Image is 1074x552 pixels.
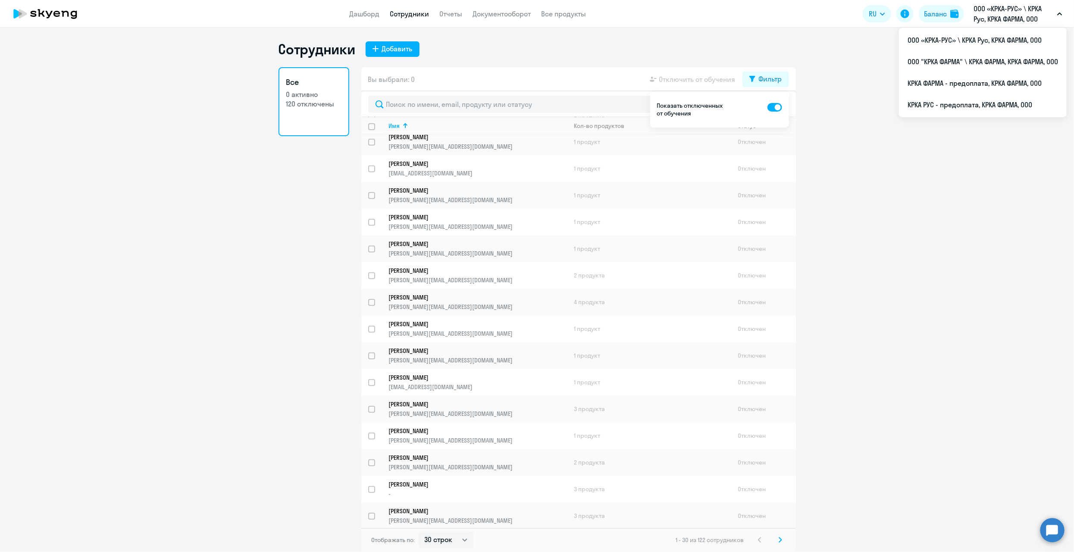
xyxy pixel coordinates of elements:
[567,315,731,342] td: 1 продукт
[389,223,567,231] p: [PERSON_NAME][EMAIL_ADDRESS][DOMAIN_NAME]
[389,213,567,231] a: [PERSON_NAME][PERSON_NAME][EMAIL_ADDRESS][DOMAIN_NAME]
[567,342,731,369] td: 1 продукт
[389,517,567,524] p: [PERSON_NAME][EMAIL_ADDRESS][DOMAIN_NAME]
[389,490,567,498] p: -
[389,480,567,498] a: [PERSON_NAME]-
[731,449,796,476] td: Отключен
[567,182,731,209] td: 1 продукт
[863,5,891,22] button: RU
[389,507,555,515] p: [PERSON_NAME]
[759,74,782,84] div: Фильтр
[567,155,731,182] td: 1 продукт
[390,9,429,18] a: Сотрудники
[969,3,1067,24] button: ООО «КРКА-РУС» \ КРКА Рус, КРКА ФАРМА, ООО
[731,182,796,209] td: Отключен
[389,400,555,408] p: [PERSON_NAME]
[473,9,531,18] a: Документооборот
[389,427,567,444] a: [PERSON_NAME][PERSON_NAME][EMAIL_ADDRESS][DOMAIN_NAME]
[389,293,567,311] a: [PERSON_NAME][PERSON_NAME][EMAIL_ADDRESS][DOMAIN_NAME]
[567,422,731,449] td: 1 продукт
[731,396,796,422] td: Отключен
[731,209,796,235] td: Отключен
[567,449,731,476] td: 2 продукта
[899,28,1067,117] ul: RU
[389,213,555,221] p: [PERSON_NAME]
[279,41,355,58] h1: Сотрудники
[574,122,625,130] div: Кол-во продуктов
[731,422,796,449] td: Отключен
[389,267,555,274] p: [PERSON_NAME]
[389,240,555,248] p: [PERSON_NAME]
[389,122,400,130] div: Имя
[574,122,731,130] div: Кол-во продуктов
[389,374,567,391] a: [PERSON_NAME][EMAIL_ADDRESS][DOMAIN_NAME]
[389,249,567,257] p: [PERSON_NAME][EMAIL_ADDRESS][DOMAIN_NAME]
[389,160,555,168] p: [PERSON_NAME]
[368,96,789,113] input: Поиск по имени, email, продукту или статусу
[567,396,731,422] td: 3 продукта
[567,476,731,502] td: 3 продукта
[869,9,877,19] span: RU
[567,262,731,289] td: 2 продукта
[950,9,959,18] img: balance
[389,160,567,177] a: [PERSON_NAME][EMAIL_ADDRESS][DOMAIN_NAME]
[389,427,555,435] p: [PERSON_NAME]
[389,347,555,355] p: [PERSON_NAME]
[731,128,796,155] td: Отключен
[389,507,567,524] a: [PERSON_NAME][PERSON_NAME][EMAIL_ADDRESS][DOMAIN_NAME]
[389,122,567,130] div: Имя
[676,536,744,544] span: 1 - 30 из 122 сотрудников
[389,356,567,364] p: [PERSON_NAME][EMAIL_ADDRESS][DOMAIN_NAME]
[389,347,567,364] a: [PERSON_NAME][PERSON_NAME][EMAIL_ADDRESS][DOMAIN_NAME]
[742,72,789,87] button: Фильтр
[731,502,796,529] td: Отключен
[389,276,567,284] p: [PERSON_NAME][EMAIL_ADDRESS][DOMAIN_NAME]
[389,187,555,194] p: [PERSON_NAME]
[389,480,555,488] p: [PERSON_NAME]
[389,303,567,311] p: [PERSON_NAME][EMAIL_ADDRESS][DOMAIN_NAME]
[389,437,567,444] p: [PERSON_NAME][EMAIL_ADDRESS][DOMAIN_NAME]
[389,383,567,391] p: [EMAIL_ADDRESS][DOMAIN_NAME]
[567,369,731,396] td: 1 продукт
[542,9,586,18] a: Все продукты
[389,374,555,381] p: [PERSON_NAME]
[279,67,349,136] a: Все0 активно120 отключены
[382,44,413,54] div: Добавить
[657,102,725,117] p: Показать отключенных от обучения
[389,320,555,328] p: [PERSON_NAME]
[389,320,567,337] a: [PERSON_NAME][PERSON_NAME][EMAIL_ADDRESS][DOMAIN_NAME]
[731,155,796,182] td: Отключен
[731,289,796,315] td: Отключен
[389,133,567,150] a: [PERSON_NAME][PERSON_NAME][EMAIL_ADDRESS][DOMAIN_NAME]
[389,143,567,150] p: [PERSON_NAME][EMAIL_ADDRESS][DOMAIN_NAME]
[389,410,567,418] p: [PERSON_NAME][EMAIL_ADDRESS][DOMAIN_NAME]
[974,3,1054,24] p: ООО «КРКА-РУС» \ КРКА Рус, КРКА ФАРМА, ООО
[389,133,555,141] p: [PERSON_NAME]
[567,235,731,262] td: 1 продукт
[389,400,567,418] a: [PERSON_NAME][PERSON_NAME][EMAIL_ADDRESS][DOMAIN_NAME]
[731,262,796,289] td: Отключен
[731,369,796,396] td: Отключен
[567,128,731,155] td: 1 продукт
[389,454,555,462] p: [PERSON_NAME]
[366,41,420,57] button: Добавить
[919,5,964,22] button: Балансbalance
[731,476,796,502] td: Отключен
[567,289,731,315] td: 4 продукта
[440,9,463,18] a: Отчеты
[286,90,341,99] p: 0 активно
[350,9,380,18] a: Дашборд
[389,330,567,337] p: [PERSON_NAME][EMAIL_ADDRESS][DOMAIN_NAME]
[389,196,567,204] p: [PERSON_NAME][EMAIL_ADDRESS][DOMAIN_NAME]
[372,536,415,544] span: Отображать по:
[389,293,555,301] p: [PERSON_NAME]
[368,74,415,84] span: Вы выбрали: 0
[567,502,731,529] td: 3 продукта
[389,169,567,177] p: [EMAIL_ADDRESS][DOMAIN_NAME]
[389,463,567,471] p: [PERSON_NAME][EMAIL_ADDRESS][DOMAIN_NAME]
[389,240,567,257] a: [PERSON_NAME][PERSON_NAME][EMAIL_ADDRESS][DOMAIN_NAME]
[731,315,796,342] td: Отключен
[924,9,947,19] div: Баланс
[286,99,341,109] p: 120 отключены
[567,209,731,235] td: 1 продукт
